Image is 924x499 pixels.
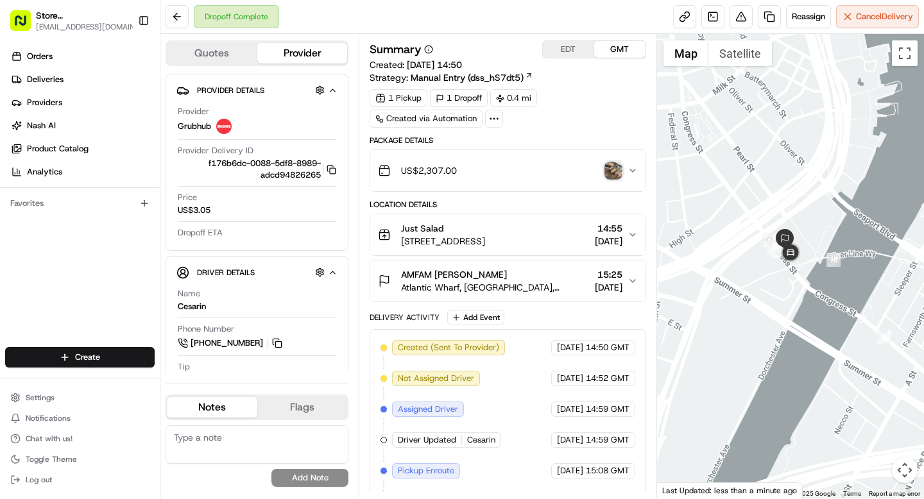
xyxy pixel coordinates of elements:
[586,434,629,446] span: 14:59 GMT
[370,312,440,323] div: Delivery Activity
[257,43,348,63] button: Provider
[594,41,646,58] button: GMT
[5,389,155,407] button: Settings
[176,262,338,283] button: Driver Details
[27,97,62,108] span: Providers
[191,337,263,349] span: [PHONE_NUMBER]
[5,92,160,113] a: Providers
[411,71,533,84] a: Manual Entry (dss_hS7dt5)
[5,347,155,368] button: Create
[370,260,645,301] button: AMFAM [PERSON_NAME]Atlantic Wharf, [GEOGRAPHIC_DATA], [STREET_ADDRESS]15:25[DATE]
[869,490,920,497] a: Report a map error
[5,193,155,214] div: Favorites
[660,482,703,498] a: Open this area in Google Maps (opens a new window)
[5,46,160,67] a: Orders
[27,120,56,131] span: Nash AI
[595,222,622,235] span: 14:55
[856,11,913,22] span: Cancel Delivery
[370,58,462,71] span: Created:
[370,199,646,210] div: Location Details
[26,434,73,444] span: Chat with us!
[660,482,703,498] img: Google
[27,143,89,155] span: Product Catalog
[5,139,160,159] a: Product Catalog
[586,403,629,415] span: 14:59 GMT
[447,310,504,325] button: Add Event
[197,267,255,278] span: Driver Details
[27,74,64,85] span: Deliveries
[836,5,919,28] button: CancelDelivery
[26,393,55,403] span: Settings
[5,430,155,448] button: Chat with us!
[826,253,841,267] div: 10
[75,351,100,363] span: Create
[595,235,622,248] span: [DATE]
[27,51,53,62] span: Orders
[762,233,776,247] div: 6
[370,110,483,128] a: Created via Automation
[604,162,622,180] img: photo_proof_of_delivery image
[178,361,190,373] span: Tip
[370,135,646,146] div: Package Details
[370,150,645,191] button: US$2,307.00photo_proof_of_delivery image
[178,106,209,117] span: Provider
[178,145,253,156] span: Provider Delivery ID
[786,5,831,28] button: Reassign
[5,162,160,182] a: Analytics
[178,301,206,312] div: Cesarin
[557,373,583,384] span: [DATE]
[178,227,223,239] span: Dropoff ETA
[5,115,160,136] a: Nash AI
[843,490,861,497] a: Terms
[370,44,422,55] h3: Summary
[36,9,126,22] button: Store [GEOGRAPHIC_DATA], [GEOGRAPHIC_DATA] (Just Salad)
[467,434,495,446] span: Cesarin
[178,288,200,300] span: Name
[557,465,583,477] span: [DATE]
[167,43,257,63] button: Quotes
[257,397,348,418] button: Flags
[178,205,210,216] span: US$3.05
[586,465,629,477] span: 15:08 GMT
[401,268,507,281] span: AMFAM [PERSON_NAME]
[767,239,781,253] div: 9
[557,434,583,446] span: [DATE]
[5,450,155,468] button: Toggle Theme
[401,281,589,294] span: Atlantic Wharf, [GEOGRAPHIC_DATA], [STREET_ADDRESS]
[370,89,427,107] div: 1 Pickup
[398,434,456,446] span: Driver Updated
[586,373,629,384] span: 14:52 GMT
[586,342,629,353] span: 14:50 GMT
[370,214,645,255] button: Just Salad[STREET_ADDRESS]14:55[DATE]
[26,475,52,485] span: Log out
[178,336,284,350] a: [PHONE_NUMBER]
[557,342,583,353] span: [DATE]
[708,40,772,66] button: Show satellite imagery
[557,403,583,415] span: [DATE]
[792,11,825,22] span: Reassign
[167,397,257,418] button: Notes
[5,5,133,36] button: Store [GEOGRAPHIC_DATA], [GEOGRAPHIC_DATA] (Just Salad)[EMAIL_ADDRESS][DOMAIN_NAME]
[178,158,336,181] button: f176b6dc-0088-5df8-8989-adcd94826265
[398,465,454,477] span: Pickup Enroute
[657,482,803,498] div: Last Updated: less than a minute ago
[490,89,537,107] div: 0.4 mi
[892,40,918,66] button: Toggle fullscreen view
[197,85,264,96] span: Provider Details
[663,40,708,66] button: Show street map
[5,69,160,90] a: Deliveries
[411,71,524,84] span: Manual Entry (dss_hS7dt5)
[398,373,474,384] span: Not Assigned Driver
[26,454,77,464] span: Toggle Theme
[178,121,211,132] span: Grubhub
[401,235,485,248] span: [STREET_ADDRESS]
[401,164,457,177] span: US$2,307.00
[178,192,197,203] span: Price
[5,471,155,489] button: Log out
[407,59,462,71] span: [DATE] 14:50
[26,413,71,423] span: Notifications
[595,281,622,294] span: [DATE]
